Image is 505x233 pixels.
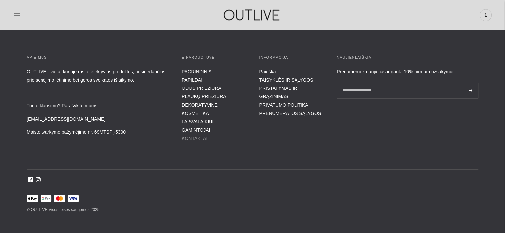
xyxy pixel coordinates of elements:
[27,206,478,214] p: © OUTLIVE Visos teisės saugomos 2025
[259,102,308,108] a: PRIVATUMO POLITIKA
[259,86,297,99] a: PRISTATYMAS IR GRĄŽINIMAS
[337,68,478,76] div: Prenumeruok naujienas ir gauk -10% pirmam užsakymui
[259,69,276,74] a: Paieška
[27,102,168,110] p: Turite klausimų? Parašykite mums:
[480,8,492,22] a: 1
[259,54,324,61] h3: INFORMACIJA
[211,3,294,26] img: OUTLIVE
[337,54,478,61] h3: Naujienlaiškiai
[481,10,490,20] span: 1
[182,119,213,124] a: LAISVALAIKIUI
[182,54,246,61] h3: E-parduotuvė
[27,68,168,84] p: OUTLIVE - vieta, kurioje rasite efektyvius produktus, prisidedančius prie senėjimo lėtinimo bei g...
[27,115,168,123] p: [EMAIL_ADDRESS][DOMAIN_NAME]
[182,94,226,99] a: PLAUKŲ PRIEŽIŪRA
[182,77,202,83] a: PAPILDAI
[259,111,321,116] a: PRENUMERATOS SĄLYGOS
[259,77,313,83] a: TAISYKLĖS IR SĄLYGOS
[27,128,168,136] p: Maisto tvarkymo pažymėjimo nr. 69MTSPĮ-5300
[182,127,210,133] a: GAMINTOJAI
[27,54,168,61] h3: APIE MUS
[182,136,207,141] a: KONTAKTAI
[27,89,168,97] p: _____________________
[182,86,221,91] a: ODOS PRIEŽIŪRA
[182,69,211,74] a: PAGRINDINIS
[182,102,218,116] a: DEKORATYVINĖ KOSMETIKA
